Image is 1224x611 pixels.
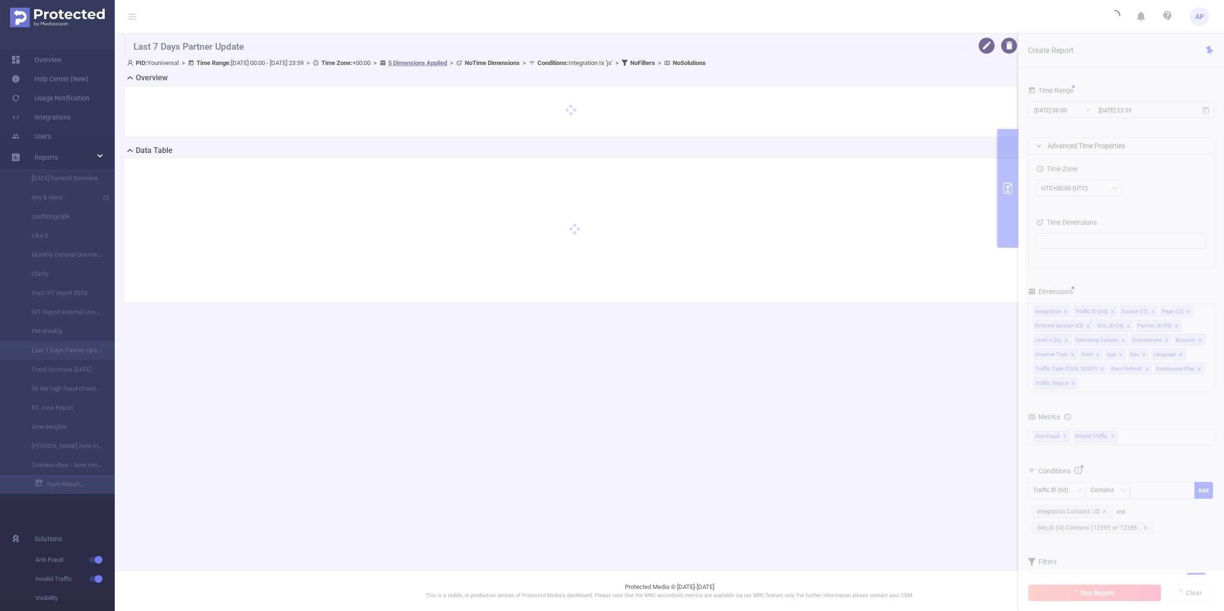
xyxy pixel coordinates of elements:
[197,59,231,66] b: Time Range:
[537,59,568,66] b: Conditions :
[321,59,352,66] b: Time Zone:
[11,108,71,127] a: Integrations
[630,59,655,66] b: No Filters
[447,59,456,66] span: >
[11,50,62,69] a: Overview
[371,59,380,66] span: >
[655,59,664,66] span: >
[388,59,447,66] u: 5 Dimensions Applied
[127,60,136,66] i: icon: user
[35,569,115,589] span: Invalid Traffic
[1195,7,1204,26] span: AP
[304,59,313,66] span: >
[136,59,147,66] b: PID:
[35,550,115,569] span: Anti-Fraud
[537,59,612,66] span: Integration Is 'js'
[179,59,188,66] span: >
[520,59,529,66] span: >
[11,88,89,108] a: Usage Notification
[139,592,1200,600] p: This is a stable, in production version of Protected Media's dashboard. Please note that the MRC ...
[34,529,62,548] span: Solutions
[115,570,1224,611] footer: Protected Media © [DATE]-[DATE]
[673,59,706,66] b: No Solutions
[34,153,58,161] span: Reports
[35,589,115,608] span: Visibility
[124,37,965,56] h1: Last 7 Days Partner Update
[34,148,58,167] a: Reports
[127,59,706,66] span: Youniversal [DATE] 00:00 - [DATE] 23:59 +00:00
[136,72,168,84] h2: Overview
[612,59,622,66] span: >
[465,59,520,66] b: No Time Dimensions
[11,69,88,88] a: Help Center (New)
[10,8,105,27] img: Protected Media
[136,145,173,156] h2: Data Table
[11,127,51,146] a: Users
[1109,10,1120,23] i: icon: loading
